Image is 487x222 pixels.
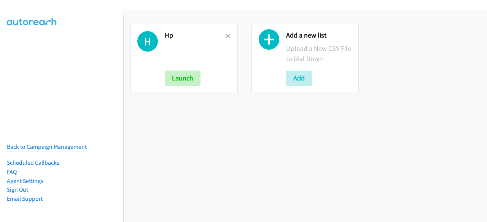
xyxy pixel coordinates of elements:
[286,43,352,64] p: Upload a New CSV File to Dial Down
[165,71,201,86] button: Launch
[7,159,59,166] a: Scheduled Callbacks
[7,195,43,202] a: Email Support
[286,31,352,40] h2: Add a new list
[137,31,158,52] h1: H
[7,143,87,150] a: Back to Campaign Management
[7,177,43,184] a: Agent Settings
[7,186,28,193] a: Sign Out
[165,31,225,40] h2: Hp
[7,168,17,175] a: FAQ
[286,71,312,86] button: Add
